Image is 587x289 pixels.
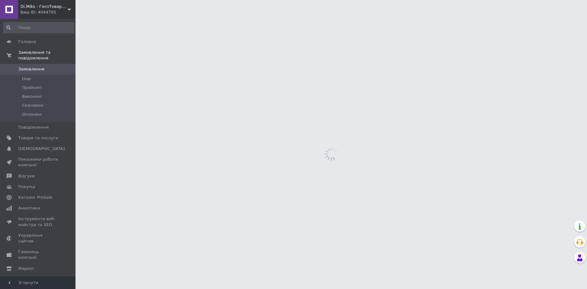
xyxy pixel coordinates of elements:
span: Відгуки [18,173,35,179]
span: Оплачені [22,112,42,117]
span: Прийняті [22,85,42,91]
span: Нові [22,76,31,82]
input: Пошук [3,22,74,33]
span: Інструменти веб-майстра та SEO [18,216,58,227]
span: Показники роботи компанії [18,157,58,168]
span: Замовлення [18,66,44,72]
span: Управління сайтом [18,233,58,244]
span: Головна [18,39,36,45]
span: Повідомлення [18,125,49,130]
span: Гаманець компанії [18,249,58,260]
span: Покупці [18,184,35,190]
span: Di.Miks - ГоспТовари Оптом [20,4,68,9]
span: Маркет [18,266,34,271]
span: Виконані [22,94,42,99]
span: [DEMOGRAPHIC_DATA] [18,146,65,152]
span: Каталог ProSale [18,195,52,200]
span: Замовлення та повідомлення [18,50,75,61]
div: Ваш ID: 4044705 [20,9,75,15]
img: spinner_grey-bg-hcd09dd2d8f1a785e3413b09b97f8118e7.gif [323,146,340,163]
span: Товари та послуги [18,135,58,141]
span: Скасовані [22,103,43,108]
span: Аналітика [18,205,40,211]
